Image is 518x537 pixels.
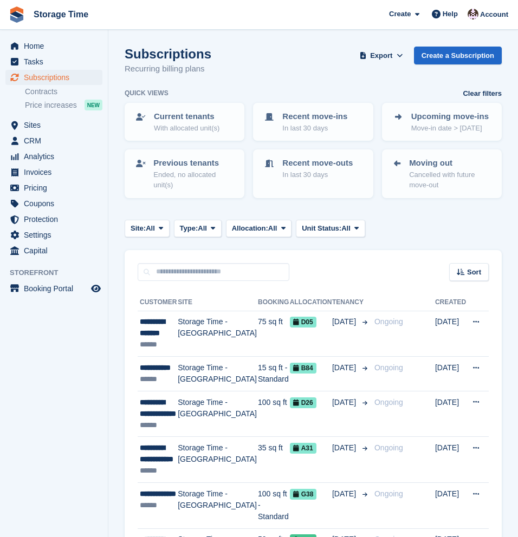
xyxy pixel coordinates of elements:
span: All [198,223,207,234]
span: Settings [24,227,89,243]
td: Storage Time - [GEOGRAPHIC_DATA] [178,437,258,483]
span: Price increases [25,100,77,110]
a: Recent move-outs In last 30 days [254,150,372,186]
a: menu [5,243,102,258]
span: Export [370,50,392,61]
span: Type: [180,223,198,234]
a: Preview store [89,282,102,295]
a: menu [5,38,102,54]
p: Current tenants [154,110,219,123]
p: Recent move-outs [282,157,353,169]
span: Invoices [24,165,89,180]
span: Ongoing [374,398,403,407]
td: Storage Time - [GEOGRAPHIC_DATA] [178,483,258,529]
span: Protection [24,212,89,227]
span: [DATE] [332,316,358,328]
a: menu [5,149,102,164]
th: Site [178,294,258,311]
span: CRM [24,133,89,148]
span: All [341,223,351,234]
span: Coupons [24,196,89,211]
span: Booking Portal [24,281,89,296]
a: Contracts [25,87,102,97]
span: Create [389,9,411,19]
td: 100 sq ft [258,391,290,437]
span: B84 [290,363,316,374]
button: Allocation: All [226,220,292,238]
p: Cancelled with future move-out [409,169,492,191]
th: Created [435,294,466,311]
td: 15 sq ft - Standard [258,357,290,391]
th: Allocation [290,294,332,311]
td: 35 sq ft [258,437,290,483]
td: [DATE] [435,483,466,529]
span: Pricing [24,180,89,195]
span: Site: [131,223,146,234]
a: Recent move-ins In last 30 days [254,104,372,140]
span: Home [24,38,89,54]
span: Sites [24,117,89,133]
a: menu [5,227,102,243]
p: In last 30 days [282,123,347,134]
a: Previous tenants Ended, no allocated unit(s) [126,150,243,197]
span: [DATE] [332,362,358,374]
a: menu [5,180,102,195]
span: Capital [24,243,89,258]
td: Storage Time - [GEOGRAPHIC_DATA] [178,391,258,437]
img: Saeed [468,9,478,19]
a: menu [5,54,102,69]
span: Allocation: [232,223,268,234]
a: Current tenants With allocated unit(s) [126,104,243,140]
a: menu [5,281,102,296]
span: Ongoing [374,317,403,326]
span: All [268,223,277,234]
img: stora-icon-8386f47178a22dfd0bd8f6a31ec36ba5ce8667c1dd55bd0f319d3a0aa187defe.svg [9,6,25,23]
span: A31 [290,443,316,454]
td: Storage Time - [GEOGRAPHIC_DATA] [178,357,258,391]
td: 75 sq ft [258,311,290,357]
td: [DATE] [435,391,466,437]
span: Sort [467,267,481,278]
p: With allocated unit(s) [154,123,219,134]
span: G38 [290,489,317,500]
span: D26 [290,397,316,408]
button: Export [358,47,405,64]
a: menu [5,117,102,133]
td: [DATE] [435,357,466,391]
span: Unit Status: [302,223,341,234]
a: menu [5,70,102,85]
td: Storage Time - [GEOGRAPHIC_DATA] [178,311,258,357]
a: Storage Time [29,5,93,23]
span: Analytics [24,149,89,164]
th: Customer [138,294,178,311]
a: menu [5,133,102,148]
a: Moving out Cancelled with future move-out [383,150,501,197]
span: Ongoing [374,489,403,498]
button: Site: All [125,220,170,238]
span: [DATE] [332,488,358,500]
button: Unit Status: All [296,220,365,238]
td: 100 sq ft - Standard [258,483,290,529]
span: Storefront [10,267,108,278]
a: menu [5,212,102,227]
a: Clear filters [463,88,502,99]
p: Recurring billing plans [125,63,211,75]
th: Tenancy [332,294,370,311]
button: Type: All [174,220,222,238]
a: Create a Subscription [414,47,502,64]
h6: Quick views [125,88,169,98]
span: Subscriptions [24,70,89,85]
a: Price increases NEW [25,99,102,111]
span: Ongoing [374,443,403,452]
p: Recent move-ins [282,110,347,123]
span: Ongoing [374,363,403,372]
span: [DATE] [332,442,358,454]
td: [DATE] [435,311,466,357]
h1: Subscriptions [125,47,211,61]
p: Moving out [409,157,492,169]
span: Tasks [24,54,89,69]
span: All [146,223,155,234]
a: Upcoming move-ins Move-in date > [DATE] [383,104,501,140]
p: In last 30 days [282,169,353,180]
p: Ended, no allocated unit(s) [153,169,235,191]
